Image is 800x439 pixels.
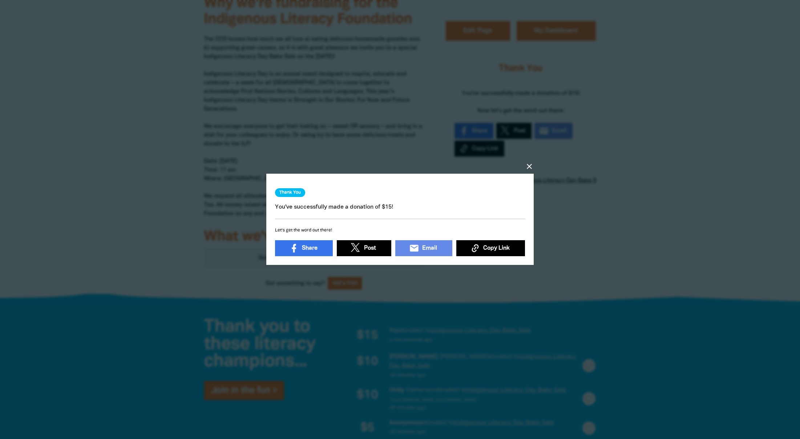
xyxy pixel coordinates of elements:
[275,189,305,197] h3: Thank You
[525,162,534,171] button: close
[275,203,525,212] p: You've successfully made a donation of $15!
[395,240,452,256] a: emailEmail
[409,243,419,253] i: email
[302,244,318,253] span: Share
[364,244,376,253] span: Post
[456,240,525,256] button: Copy Link
[337,240,391,256] a: Post
[422,244,437,253] span: Email
[275,227,525,235] h6: Let's get the word out there!
[275,240,333,256] a: Share
[483,244,510,253] span: Copy Link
